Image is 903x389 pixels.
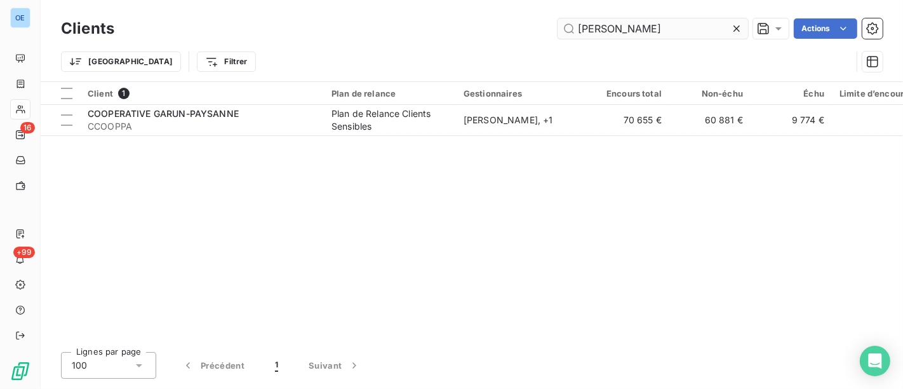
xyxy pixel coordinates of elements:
[10,8,30,28] div: OE
[794,18,857,39] button: Actions
[166,352,260,379] button: Précédent
[596,88,662,99] div: Encours total
[331,107,448,133] div: Plan de Relance Clients Sensibles
[72,359,87,372] span: 100
[588,105,669,135] td: 70 655 €
[10,361,30,381] img: Logo LeanPay
[260,352,293,379] button: 1
[275,359,278,372] span: 1
[61,51,181,72] button: [GEOGRAPHIC_DATA]
[118,88,130,99] span: 1
[464,88,580,99] div: Gestionnaires
[331,88,448,99] div: Plan de relance
[88,120,316,133] span: CCOOPPA
[88,108,239,119] span: COOPERATIVE GARUN-PAYSANNE
[20,122,35,133] span: 16
[61,17,114,40] h3: Clients
[13,247,35,258] span: +99
[751,105,832,135] td: 9 774 €
[558,18,748,39] input: Rechercher
[88,88,113,99] span: Client
[464,114,580,126] div: [PERSON_NAME] , + 1
[758,88,824,99] div: Échu
[197,51,255,72] button: Filtrer
[293,352,376,379] button: Suivant
[669,105,751,135] td: 60 881 €
[677,88,743,99] div: Non-échu
[860,346,890,376] div: Open Intercom Messenger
